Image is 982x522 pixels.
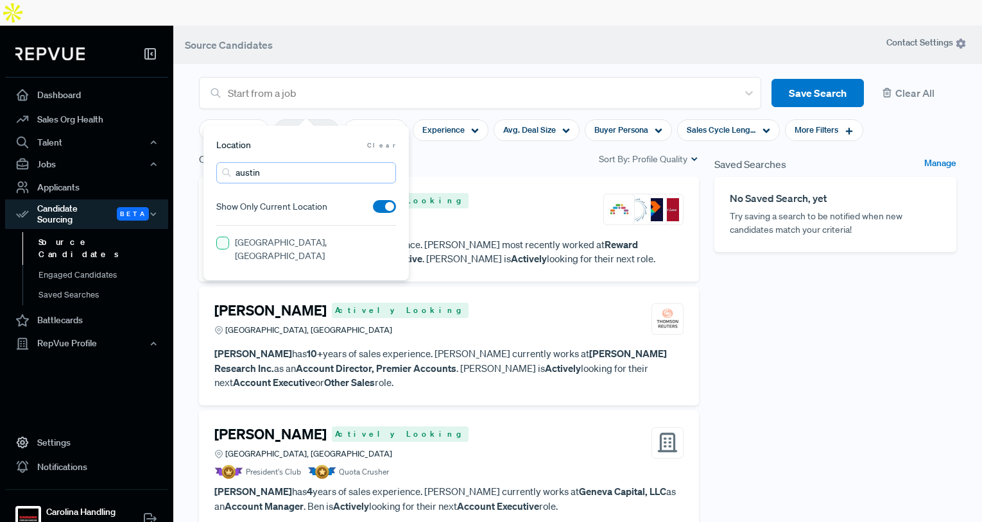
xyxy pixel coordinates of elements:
a: Source Candidates [22,232,185,265]
span: Avg. Deal Size [503,124,556,136]
strong: [PERSON_NAME] Research Inc. [214,347,667,375]
span: Show Only Current Location [216,200,327,214]
a: Notifications [5,455,168,479]
strong: Other Sales [324,376,375,389]
img: Quota Badge [307,465,336,479]
a: Saved Searches [22,285,185,305]
img: demandDrive [640,198,663,221]
h4: [PERSON_NAME] [214,302,327,319]
strong: Account Executive [457,500,539,512]
button: RepVue Profile [5,333,168,355]
img: Fast Lane North America [656,198,679,221]
a: Battlecards [5,308,168,333]
button: Candidate Sourcing Beta [5,199,168,229]
span: Clear [367,140,396,150]
a: Engaged Candidates [22,265,185,285]
div: Candidate Sourcing [5,199,168,229]
span: [GEOGRAPHIC_DATA], [GEOGRAPHIC_DATA] [225,448,392,460]
strong: Account Director, Premier Accounts [296,362,456,375]
a: Dashboard [5,83,168,107]
span: Profile Quality [632,153,687,166]
img: Thomson Reuters [656,307,679,330]
button: Talent [5,131,168,153]
span: Actively Looking [332,426,469,442]
span: Sales Cycle Length [687,124,756,136]
span: Candidates [199,151,250,167]
img: Reward Gateway [608,198,631,221]
strong: [PERSON_NAME] [214,347,292,360]
span: Contact Settings [886,36,967,49]
a: Sales Org Health [5,107,168,131]
strong: 10+ [307,347,323,360]
strong: Actively [511,252,547,265]
span: Location [216,139,251,152]
strong: 4 [307,485,313,498]
p: has years of sales experience. [PERSON_NAME] most recently worked at as a . [PERSON_NAME] is look... [214,237,684,266]
span: President's Club [246,466,301,478]
button: Jobs [5,153,168,175]
input: Search locations [216,162,396,183]
h6: No Saved Search, yet [730,192,941,205]
a: Settings [5,430,168,455]
label: [GEOGRAPHIC_DATA], [GEOGRAPHIC_DATA] [235,236,396,263]
p: has years of sales experience. [PERSON_NAME] currently works at as an . Ben is looking for their ... [214,484,684,513]
span: Source Candidates [185,38,273,51]
strong: Geneva Capital, LLC [579,485,666,498]
a: Manage [924,156,956,172]
span: Experience [422,124,465,136]
div: Sort By: [599,153,699,166]
span: [GEOGRAPHIC_DATA], [GEOGRAPHIC_DATA] [225,324,392,336]
strong: Carolina Handling [46,505,116,519]
strong: Actively [545,362,581,375]
img: President Badge [214,465,243,479]
span: Buyer Persona [594,124,648,136]
strong: Account Executive [233,376,315,389]
p: Try saving a search to be notified when new candidates match your criteria! [730,210,941,237]
img: ClearCompany Talent Management [624,198,647,221]
button: Clear All [874,79,956,108]
button: Save Search [771,79,864,108]
span: Quota Crusher [339,466,389,478]
strong: Account Manager [225,500,304,512]
span: Beta [117,207,149,221]
a: Applicants [5,175,168,199]
span: Actively Looking [332,303,469,318]
strong: [PERSON_NAME] [214,485,292,498]
span: Saved Searches [714,156,786,172]
span: More Filters [795,124,838,136]
strong: Actively [333,500,369,512]
p: has years of sales experience. [PERSON_NAME] currently works at as an . [PERSON_NAME] is looking ... [214,346,684,390]
h4: [PERSON_NAME] [214,426,327,442]
img: RepVue [15,47,85,60]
